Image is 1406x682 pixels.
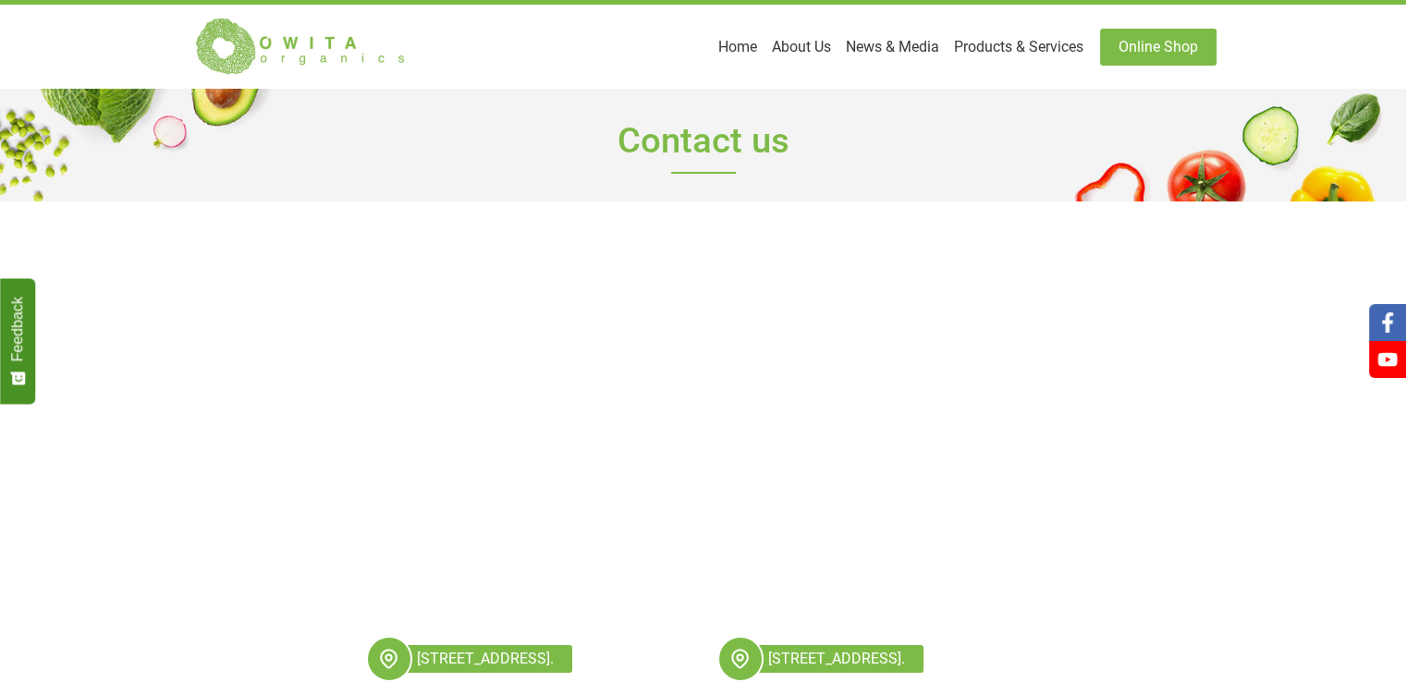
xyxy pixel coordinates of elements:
[9,297,26,361] span: Feedback
[1100,29,1216,66] a: Online Shop
[190,17,412,77] img: Owita Organics Logo
[190,89,1216,201] h1: Contact us
[947,29,1091,66] a: Products & Services
[711,29,764,66] a: Home
[740,645,923,673] span: [STREET_ADDRESS].
[764,29,838,66] a: About Us
[389,645,572,673] span: [STREET_ADDRESS].
[838,29,947,66] a: News & Media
